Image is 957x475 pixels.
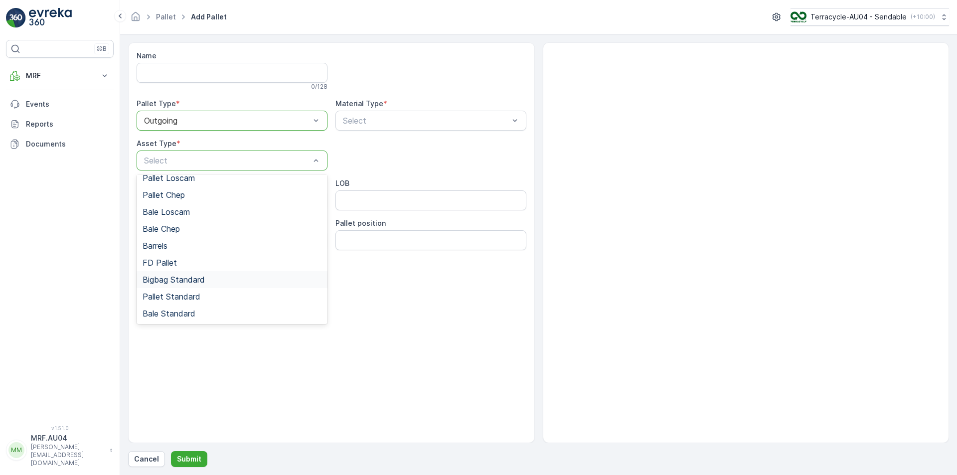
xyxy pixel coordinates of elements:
[156,12,176,21] a: Pallet
[6,66,114,86] button: MRF
[6,433,114,467] button: MMMRF.AU04[PERSON_NAME][EMAIL_ADDRESS][DOMAIN_NAME]
[143,207,190,216] span: Bale Loscam
[335,179,349,187] label: LOB
[6,94,114,114] a: Events
[810,12,907,22] p: Terracycle-AU04 - Sendable
[31,433,105,443] p: MRF.AU04
[137,51,157,60] label: Name
[137,99,176,108] label: Pallet Type
[143,224,180,233] span: Bale Chep
[97,45,107,53] p: ⌘B
[29,8,72,28] img: logo_light-DOdMpM7g.png
[143,275,205,284] span: Bigbag Standard
[144,155,310,166] p: Select
[171,451,207,467] button: Submit
[130,15,141,23] a: Homepage
[6,8,26,28] img: logo
[911,13,935,21] p: ( +10:00 )
[143,173,195,182] span: Pallet Loscam
[6,114,114,134] a: Reports
[137,139,176,148] label: Asset Type
[335,99,383,108] label: Material Type
[143,190,185,199] span: Pallet Chep
[311,83,327,91] p: 0 / 128
[791,8,949,26] button: Terracycle-AU04 - Sendable(+10:00)
[143,309,195,318] span: Bale Standard
[6,425,114,431] span: v 1.51.0
[8,442,24,458] div: MM
[791,11,806,22] img: terracycle_logo.png
[31,443,105,467] p: [PERSON_NAME][EMAIL_ADDRESS][DOMAIN_NAME]
[134,454,159,464] p: Cancel
[335,219,386,227] label: Pallet position
[6,134,114,154] a: Documents
[26,71,94,81] p: MRF
[143,292,200,301] span: Pallet Standard
[189,12,229,22] span: Add Pallet
[26,139,110,149] p: Documents
[128,451,165,467] button: Cancel
[26,119,110,129] p: Reports
[143,258,177,267] span: FD Pallet
[26,99,110,109] p: Events
[143,241,167,250] span: Barrels
[343,115,509,127] p: Select
[177,454,201,464] p: Submit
